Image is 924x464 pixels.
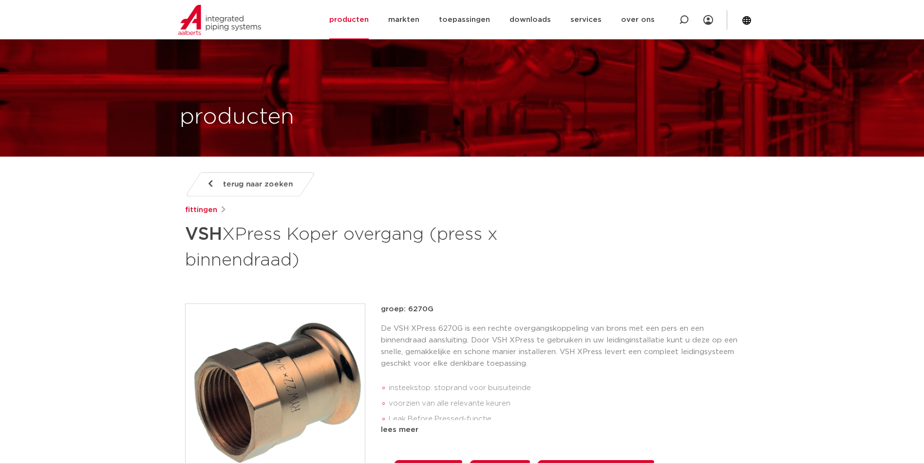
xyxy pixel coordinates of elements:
p: groep: 6270G [381,303,739,315]
a: fittingen [185,204,217,216]
div: lees meer [381,424,739,436]
li: voorzien van alle relevante keuren [389,396,739,411]
h1: XPress Koper overgang (press x binnendraad) [185,220,551,272]
span: terug naar zoeken [223,177,293,192]
li: insteekstop: stoprand voor buisuiteinde [389,380,739,396]
h1: producten [180,102,294,133]
li: Leak Before Pressed-functie [389,411,739,427]
strong: VSH [185,226,222,243]
p: De VSH XPress 6270G is een rechte overgangskoppeling van brons met een pers en een binnendraad aa... [381,323,739,370]
a: terug naar zoeken [185,172,315,196]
